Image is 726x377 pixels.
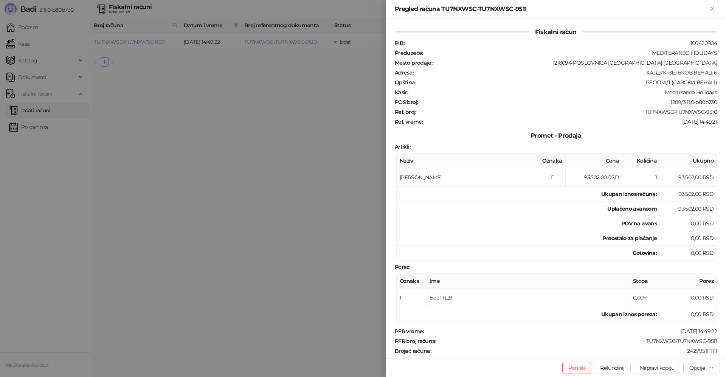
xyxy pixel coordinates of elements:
[566,168,622,187] td: 93.502,00 RSD
[395,5,708,14] div: Pregled računa TU7NXWSC-TU7NXWSC-9511
[409,89,718,96] div: Mediteraneo Holidays
[602,235,657,242] strong: Preostalo za plaćanje
[660,289,717,307] td: 0,00 RSD
[640,365,674,371] span: Napravi kopiju
[395,328,424,335] strong: PFR vreme :
[562,362,591,374] button: Poništi
[660,274,717,289] th: Porez
[529,28,582,36] span: Fiskalni račun
[433,59,718,66] div: 1218094-POSLOVNICA [GEOGRAPHIC_DATA] [GEOGRAPHIC_DATA]
[405,40,718,47] div: 100420804
[660,307,717,322] td: 0,00 RSD
[601,191,657,197] strong: Ukupan iznos računa :
[566,154,622,168] th: Cena
[395,50,423,56] strong: Preduzeće :
[414,69,718,76] div: ХАЈДУК-ВЕЉКОВ ВЕНАЦ 6
[425,328,718,335] div: [DATE] 14:49:22
[432,348,718,354] div: 2421/9511ПП
[424,50,718,56] div: MEDITERANEO HOLIDAYS
[427,289,630,307] td: Без ПДВ
[539,154,566,168] th: Oznaka
[417,109,718,115] div: TU7NXWSC-TU7NXWSC-9510
[660,154,717,168] th: Ukupno
[395,59,432,66] strong: Mesto prodaje :
[683,362,720,374] button: Opcije
[395,338,436,344] strong: PFR broj računa :
[397,289,427,307] td: Г
[395,99,418,105] strong: POS broj :
[630,289,660,307] td: 0,00%
[633,250,657,256] strong: Gotovina :
[395,118,423,125] strong: Ref. vreme :
[397,168,539,187] td: [PERSON_NAME]
[601,311,657,318] strong: Ukupan iznos poreza:
[395,109,416,115] strong: Ref. broj :
[395,264,410,270] strong: Porez :
[395,69,414,76] strong: Adresa :
[417,79,718,86] div: БЕОГРАД (САВСКИ ВЕНАЦ)
[630,274,660,289] th: Stopa
[621,220,657,227] strong: PDV na avans
[660,187,717,202] td: 93.502,00 RSD
[607,205,657,212] strong: Uplaćeno avansom
[689,365,705,371] div: Opcije
[660,231,717,246] td: 0,00 RSD
[395,348,431,354] strong: Brojač računa :
[524,132,587,139] span: Promet - Prodaja
[395,143,410,150] strong: Artikli :
[660,168,717,187] td: 93.502,00 RSD
[622,168,660,187] td: 1
[660,246,717,261] td: 0,00 RSD
[622,154,660,168] th: Količina
[660,216,717,231] td: 0,00 RSD
[660,202,717,216] td: 93.502,00 RSD
[634,362,680,374] button: Napravi kopiju
[395,89,408,96] strong: Kasir :
[423,118,718,125] div: [DATE] 14:49:21
[395,40,404,47] strong: PIB :
[539,168,566,187] td: Г
[397,154,539,168] th: Naziv
[395,79,416,86] strong: Opština :
[397,274,427,289] th: Oznaka
[427,274,630,289] th: Ime
[708,5,717,14] button: Zatvori
[437,338,718,344] div: TU7NXWSC-TU7NXWSC-9511
[594,362,631,374] button: Refundiraj
[419,99,718,105] div: 1289/3.11.0-b80b730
